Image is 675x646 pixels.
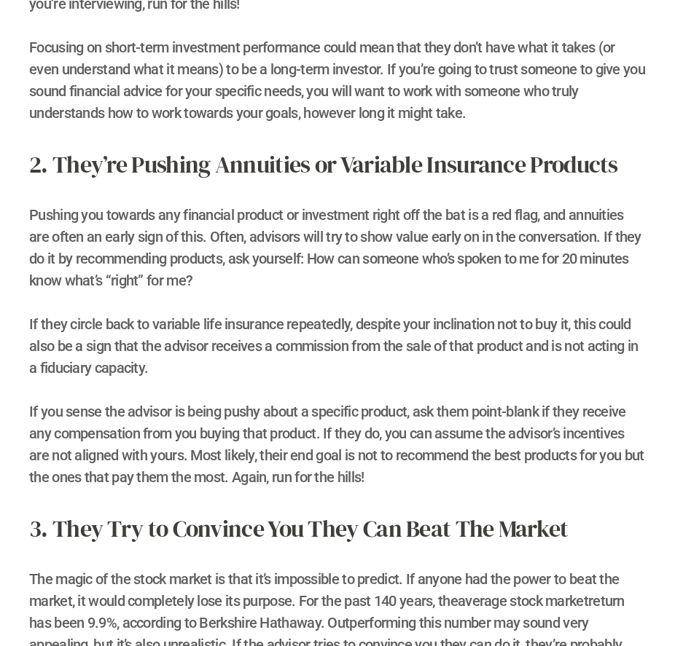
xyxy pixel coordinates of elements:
h2: Pushing you towards any financial product or investment right off the bat is a red flag, and annu... [29,147,646,488]
span: 3. They Try to Convince You They Can Beat The Market [29,513,569,545]
span: 2. They’re Pushing Annuities or Variable Insurance Products [29,149,618,181]
a: average stock market [458,592,588,610]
